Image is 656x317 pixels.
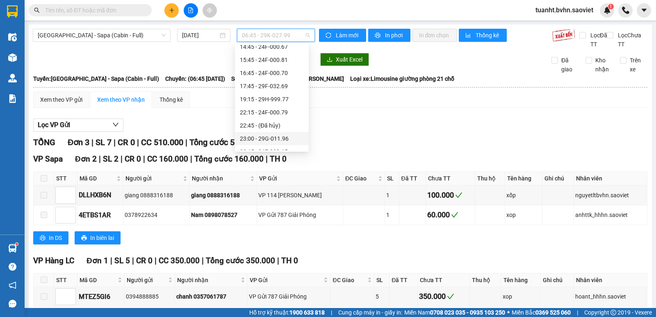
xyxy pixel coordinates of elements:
button: file-add [184,3,198,18]
th: SL [374,274,389,287]
span: | [331,308,332,317]
button: downloadXuất Excel [320,53,369,66]
strong: 0708 023 035 - 0935 103 250 [430,309,505,316]
button: In đơn chọn [412,29,457,42]
div: Xem theo VP gửi [40,95,82,104]
div: nguyetltbvhn.saoviet [575,191,646,200]
sup: 1 [16,243,18,245]
th: Chưa TT [426,172,476,185]
th: STT [54,274,77,287]
span: Xuất Excel [336,55,362,64]
span: sync [326,32,333,39]
button: bar-chartThống kê [459,29,507,42]
div: 1 [386,191,398,200]
span: TH 0 [270,154,287,164]
th: Thu hộ [475,172,505,185]
span: CR 0 [118,137,135,147]
span: caret-down [640,7,648,14]
td: VP Gửi 787 Giải Phóng [248,287,331,307]
span: Loại xe: Limousine giường phòng 21 chỗ [350,74,454,83]
img: warehouse-icon [8,53,17,62]
button: plus [164,3,179,18]
span: Hỗ trợ kỹ thuật: [249,308,325,317]
span: copyright [610,310,616,315]
div: giang 0888316188 [125,191,188,200]
span: Người nhận [177,276,239,285]
div: 5 [376,292,388,301]
span: In biên lai [90,233,114,242]
span: printer [40,235,46,242]
span: | [99,154,101,164]
div: 19:15 - 29H-999.77 [240,95,304,104]
input: Tìm tên, số ĐT hoặc mã đơn [45,6,142,15]
th: Tên hàng [505,172,542,185]
span: Làm mới [336,31,360,40]
div: 100.000 [427,189,474,201]
span: | [121,154,123,164]
span: check [451,211,458,219]
span: | [110,256,112,265]
span: SL 5 [114,256,130,265]
span: Lọc Chưa TT [615,31,648,49]
span: Tổng cước 350.000 [206,256,275,265]
img: icon-new-feature [604,7,611,14]
span: check [447,293,454,300]
div: chanh 0357061787 [176,292,246,301]
span: message [9,300,16,308]
span: CC 350.000 [159,256,200,265]
td: 4ETBS1AR [77,205,123,225]
span: printer [375,32,382,39]
span: Kho nhận [592,56,613,74]
span: Đơn 2 [75,154,97,164]
span: Miền Bắc [512,308,571,317]
span: Lọc Đã TT [587,31,608,49]
span: ĐC Giao [333,276,366,285]
span: Hà Nội - Sapa (Cabin - Full) [38,29,166,41]
input: 12/08/2025 [182,31,219,40]
span: | [132,256,134,265]
span: | [114,137,116,147]
div: VP Gửi 787 Giải Phóng [249,292,329,301]
span: TH 0 [281,256,298,265]
span: SL 7 [96,137,112,147]
span: Số xe: 29K-027.99 [231,74,277,83]
div: VP 114 [PERSON_NAME] [258,191,342,200]
th: Đã TT [389,274,418,287]
img: warehouse-icon [8,33,17,41]
span: VP Gửi [259,174,335,183]
strong: 0369 525 060 [535,309,571,316]
span: VP Gửi [250,276,322,285]
span: Cung cấp máy in - giấy in: [338,308,402,317]
span: plus [169,7,175,13]
th: STT [54,172,77,185]
div: hoant_hhhn.saoviet [575,292,646,301]
span: Mã GD [80,174,115,183]
div: MTEZ5GI6 [79,292,123,302]
div: 15:45 - 24F-000.81 [240,55,304,64]
span: aim [207,7,212,13]
button: syncLàm mới [319,29,366,42]
img: warehouse-icon [8,244,17,253]
span: CR 0 [136,256,153,265]
th: Đã TT [399,172,426,185]
div: 350.000 [419,291,468,302]
span: Chuyến: (06:45 [DATE]) [165,74,225,83]
div: 60.000 [427,209,474,221]
div: anhttk_hhhn.saoviet [575,210,646,219]
td: MTEZ5GI6 [77,287,125,307]
button: caret-down [637,3,651,18]
div: xop [503,292,539,301]
span: | [266,154,268,164]
td: VP 114 Trần Nhật Duật [257,185,343,205]
th: Nhân viên [574,172,647,185]
span: Tài xế: [PERSON_NAME] [283,74,344,83]
img: warehouse-icon [8,74,17,82]
td: DLLHXB6N [77,185,123,205]
span: question-circle [9,263,16,271]
img: phone-icon [622,7,629,14]
img: solution-icon [8,94,17,103]
div: giang 0888316188 [191,191,255,200]
div: Xem theo VP nhận [97,95,145,104]
button: aim [203,3,217,18]
span: bar-chart [465,32,472,39]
